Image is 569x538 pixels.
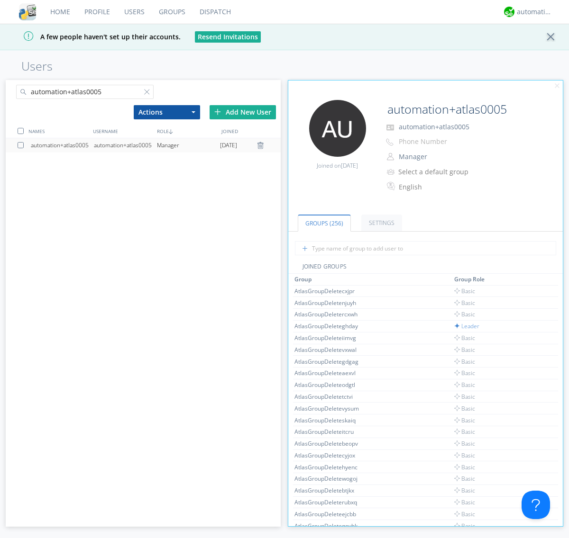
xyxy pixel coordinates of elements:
[454,475,475,483] span: Basic
[387,153,394,161] img: person-outline.svg
[210,105,276,119] div: Add New User
[294,416,366,424] div: AtlasGroupDeleteskaiq
[294,346,366,354] div: AtlasGroupDeletevxwal
[454,322,479,330] span: Leader
[294,310,366,318] div: AtlasGroupDeletercxwh
[294,510,366,518] div: AtlasGroupDeleteejcbb
[294,404,366,412] div: AtlasGroupDeletevysum
[387,165,396,178] img: icon-alert-users-thin-outline.svg
[294,451,366,459] div: AtlasGroupDeletecyjox
[16,85,154,99] input: Search users
[294,498,366,506] div: AtlasGroupDeleterubxq
[454,393,475,401] span: Basic
[294,486,366,494] div: AtlasGroupDeletebtjkx
[384,100,537,119] input: Name
[454,404,475,412] span: Basic
[454,358,475,366] span: Basic
[293,274,453,285] th: Toggle SortBy
[195,31,261,43] button: Resend Invitations
[157,138,220,152] div: Manager
[454,451,475,459] span: Basic
[309,100,366,157] img: 373638.png
[454,486,475,494] span: Basic
[454,381,475,389] span: Basic
[288,262,563,274] div: JOINED GROUPS
[399,122,469,131] span: automation+atlas0005
[294,381,366,389] div: AtlasGroupDeleteodgtl
[294,393,366,401] div: AtlasGroupDeletetctvi
[454,346,475,354] span: Basic
[214,108,221,115] img: plus.svg
[317,161,358,170] span: Joined on
[341,161,358,170] span: [DATE]
[515,274,537,285] th: Toggle SortBy
[454,522,475,530] span: Basic
[504,7,514,17] img: d2d01cd9b4174d08988066c6d424eccd
[454,334,475,342] span: Basic
[386,138,394,146] img: phone-outline.svg
[155,124,219,138] div: ROLE
[454,299,475,307] span: Basic
[294,334,366,342] div: AtlasGroupDeleteiimvg
[454,510,475,518] span: Basic
[294,428,366,436] div: AtlasGroupDeleteitcru
[26,124,90,138] div: NAMES
[454,416,475,424] span: Basic
[294,475,366,483] div: AtlasGroupDeletewogoj
[294,463,366,471] div: AtlasGroupDeletehyenc
[395,150,490,163] button: Manager
[522,491,550,519] iframe: Toggle Customer Support
[294,369,366,377] div: AtlasGroupDeleteaexvl
[517,7,552,17] div: automation+atlas
[294,358,366,366] div: AtlasGroupDeletegdgag
[454,428,475,436] span: Basic
[454,498,475,506] span: Basic
[454,310,475,318] span: Basic
[219,124,283,138] div: JOINED
[361,215,402,231] a: Settings
[220,138,237,152] span: [DATE]
[91,124,155,138] div: USERNAME
[134,105,200,119] button: Actions
[295,241,556,255] input: Type name of group to add user to
[387,180,396,192] img: In groups with Translation enabled, this user's messages will be automatically translated to and ...
[294,322,366,330] div: AtlasGroupDeleteghday
[19,3,36,20] img: cddb5a64eb264b2086981ab96f4c1ba7
[31,138,94,152] div: automation+atlas0005
[7,32,181,41] span: A few people haven't set up their accounts.
[399,182,478,192] div: English
[294,439,366,448] div: AtlasGroupDeletebeopv
[453,274,516,285] th: Toggle SortBy
[294,522,366,530] div: AtlasGroupDeleteqoyhk
[6,138,281,152] a: automation+atlas0005automation+atlas0005Manager[DATE]
[454,287,475,295] span: Basic
[294,299,366,307] div: AtlasGroupDeletenjuyh
[294,287,366,295] div: AtlasGroupDeletecxjpr
[298,215,351,232] a: Groups (256)
[398,167,477,177] div: Select a default group
[454,463,475,471] span: Basic
[94,138,157,152] div: automation+atlas0005
[454,369,475,377] span: Basic
[554,83,560,90] img: cancel.svg
[454,439,475,448] span: Basic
